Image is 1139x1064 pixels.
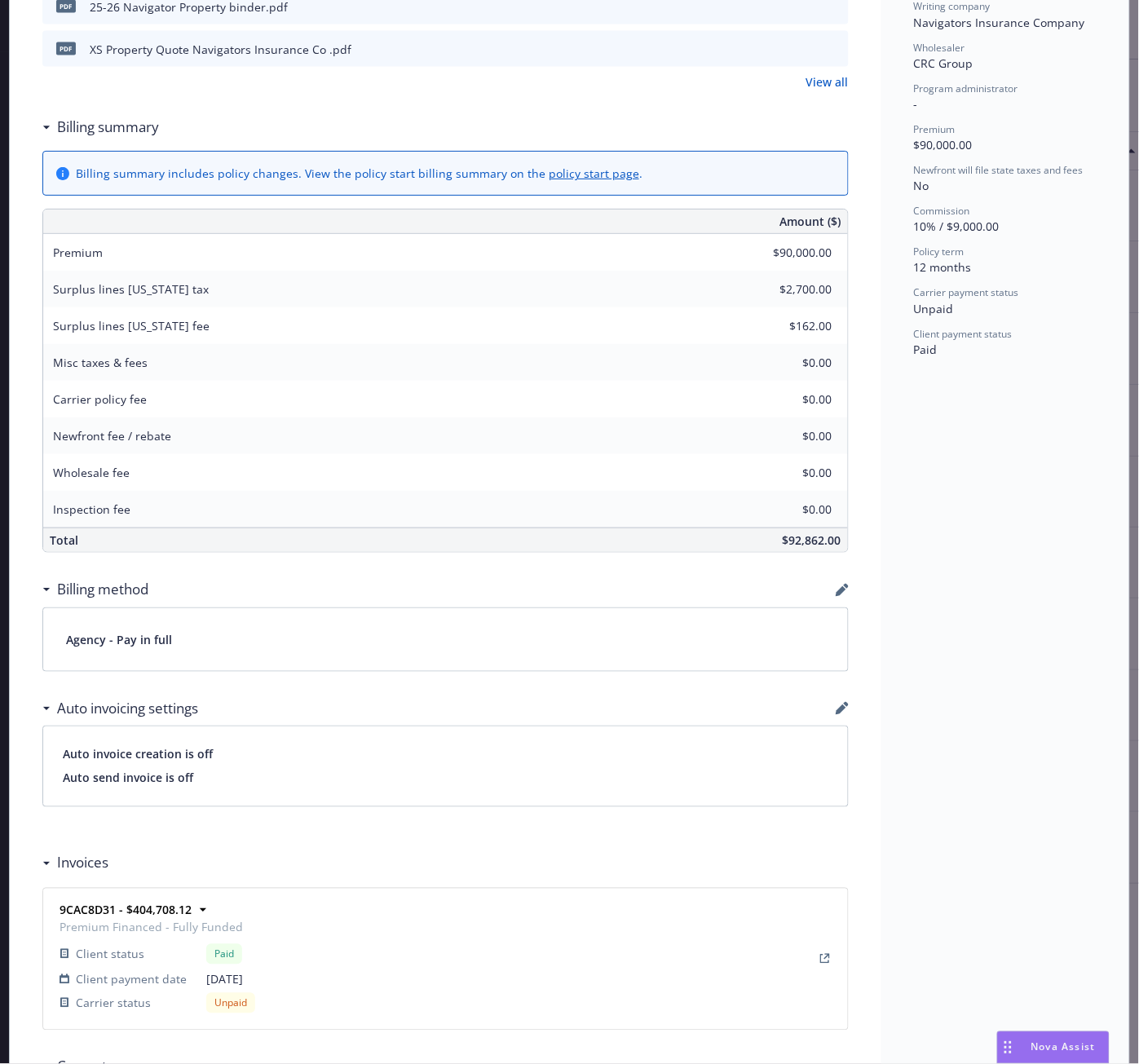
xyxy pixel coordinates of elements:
[63,746,828,763] span: Auto invoice creation is off
[736,241,842,265] input: 0.00
[76,971,187,988] span: Client payment date
[914,163,1084,177] span: Newfront will file state taxes and fees
[53,465,130,480] span: Wholesale fee
[736,497,842,522] input: 0.00
[736,277,842,302] input: 0.00
[57,853,108,874] h3: Invoices
[57,579,148,600] h3: Billing method
[53,318,210,333] span: Surplus lines [US_STATE] fee
[50,532,78,548] span: Total
[806,73,849,91] a: View all
[914,259,972,275] span: 12 months
[42,579,148,600] div: Billing method
[1031,1040,1096,1054] span: Nova Assist
[914,122,956,136] span: Premium
[57,117,159,138] h3: Billing summary
[206,993,255,1013] div: Unpaid
[53,428,171,444] span: Newfront fee / rebate
[997,1031,1110,1064] button: Nova Assist
[828,41,842,58] button: preview file
[736,351,842,375] input: 0.00
[914,55,973,71] span: CRC Group
[736,387,842,412] input: 0.00
[60,903,192,918] strong: 9CAC8D31 - $404,708.12
[43,608,848,671] div: Agency - Pay in full
[780,213,841,230] span: Amount ($)
[76,995,151,1012] span: Carrier status
[815,949,835,969] a: View Invoice
[914,82,1018,95] span: Program administrator
[914,15,1085,30] span: Navigators Insurance Company
[914,41,965,55] span: Wholesaler
[914,301,954,316] span: Unpaid
[736,461,842,485] input: 0.00
[90,41,351,58] div: XS Property Quote Navigators Insurance Co .pdf
[914,342,938,357] span: Paid
[914,285,1019,299] span: Carrier payment status
[42,698,198,719] div: Auto invoicing settings
[63,770,828,787] span: Auto send invoice is off
[914,204,970,218] span: Commission
[998,1032,1018,1063] div: Drag to move
[736,314,842,338] input: 0.00
[914,137,973,152] span: $90,000.00
[42,853,108,874] div: Invoices
[549,166,639,181] a: policy start page
[736,424,842,448] input: 0.00
[783,532,841,548] span: $92,862.00
[53,501,130,517] span: Inspection fee
[76,165,642,182] div: Billing summary includes policy changes. View the policy start billing summary on the .
[914,96,918,112] span: -
[914,327,1013,341] span: Client payment status
[914,178,929,193] span: No
[53,355,148,370] span: Misc taxes & fees
[914,245,965,258] span: Policy term
[801,41,815,58] button: download file
[914,219,1000,234] span: 10% / $9,000.00
[53,281,209,297] span: Surplus lines [US_STATE] tax
[206,971,255,988] span: [DATE]
[56,42,76,55] span: pdf
[206,944,242,965] div: Paid
[57,698,198,719] h3: Auto invoicing settings
[76,946,144,963] span: Client status
[53,391,147,407] span: Carrier policy fee
[60,919,255,936] span: Premium Financed - Fully Funded
[53,245,103,260] span: Premium
[42,117,159,138] div: Billing summary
